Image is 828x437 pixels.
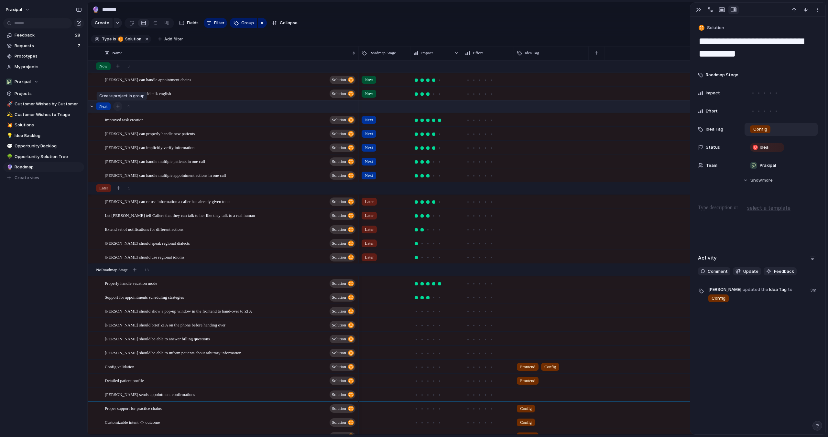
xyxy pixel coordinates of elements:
[75,32,82,38] span: 28
[746,203,791,213] button: select a template
[810,286,818,293] span: 3m
[706,72,738,78] span: Roadmap Stage
[112,50,122,56] span: Name
[15,133,82,139] span: Idea Backlog
[204,18,227,28] button: Filter
[3,51,84,61] a: Prototypes
[15,64,82,70] span: My projects
[332,115,346,124] span: Solution
[7,132,11,139] div: 💡
[105,349,241,356] span: [PERSON_NAME] should be able to inform patients about arbitrary information
[3,30,84,40] a: Feedback28
[127,103,130,110] span: 4
[230,18,257,28] button: Group
[3,141,84,151] a: 💬Opportunity Backlog
[105,363,134,370] span: Config validation
[330,239,355,248] button: Solution
[332,279,346,288] span: Solution
[760,144,768,151] span: Idea
[332,335,346,344] span: Solution
[177,18,201,28] button: Fields
[105,390,195,398] span: [PERSON_NAME] sends appointment confirmations
[15,79,31,85] span: Praxipal
[365,158,373,165] span: Next
[105,404,162,412] span: Proper support for practice chains
[15,175,39,181] span: Create view
[105,418,160,426] span: Customizable intent <> outcome
[330,377,355,385] button: Solution
[15,122,82,128] span: Solutions
[332,239,346,248] span: Solution
[105,239,190,247] span: [PERSON_NAME] should speak regional dialects
[3,131,84,141] a: 💡Idea Backlog
[78,43,82,49] span: 7
[330,363,355,371] button: Solution
[105,144,194,151] span: [PERSON_NAME] can implicitly verify information
[3,120,84,130] a: 💥Solutions
[269,18,300,28] button: Collapse
[708,286,741,293] span: [PERSON_NAME]
[706,144,720,151] span: Status
[525,50,539,56] span: Idea Tag
[3,152,84,162] a: 🌳Opportunity Solution Tree
[712,295,725,302] span: Config
[520,419,532,426] span: Config
[99,63,107,69] span: Now
[6,112,12,118] button: 💫
[706,90,720,96] span: Impact
[332,418,346,427] span: Solution
[164,36,183,42] span: Add filter
[332,129,346,138] span: Solution
[330,76,355,84] button: Solution
[520,364,535,370] span: Frontend
[105,76,191,83] span: [PERSON_NAME] can handle appointment chains
[3,41,84,51] a: Requests7
[187,20,199,26] span: Fields
[369,50,396,56] span: Roadmap Stage
[3,5,33,15] button: praxipal
[774,268,794,275] span: Feedback
[788,286,792,293] span: to
[92,5,99,14] div: 🔮
[365,117,373,123] span: Next
[330,279,355,288] button: Solution
[330,144,355,152] button: Solution
[15,53,82,59] span: Prototypes
[105,116,144,123] span: Improved task creation
[332,307,346,316] span: Solution
[15,91,82,97] span: Projects
[365,91,373,97] span: Now
[6,101,12,107] button: 🚀
[6,122,12,128] button: 💥
[7,101,11,108] div: 🚀
[127,63,130,69] span: 3
[365,77,373,83] span: Now
[332,348,346,357] span: Solution
[105,307,252,314] span: [PERSON_NAME] should show a pop-up window in the frontend to hand-over to ZFA
[332,253,346,262] span: Solution
[708,268,728,275] span: Comment
[6,133,12,139] button: 💡
[707,25,724,31] span: Solution
[330,253,355,261] button: Solution
[520,378,535,384] span: Frontend
[7,164,11,171] div: 🔮
[3,89,84,99] a: Projects
[544,364,556,370] span: Config
[332,404,346,413] span: Solution
[698,267,730,276] button: Comment
[332,293,346,302] span: Solution
[365,240,374,247] span: Later
[332,143,346,152] span: Solution
[365,198,374,205] span: Later
[330,157,355,166] button: Solution
[330,335,355,343] button: Solution
[473,50,483,56] span: Effort
[7,143,11,150] div: 💬
[3,162,84,172] a: 🔮Roadmap
[15,43,76,49] span: Requests
[3,62,84,72] a: My projects
[330,116,355,124] button: Solution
